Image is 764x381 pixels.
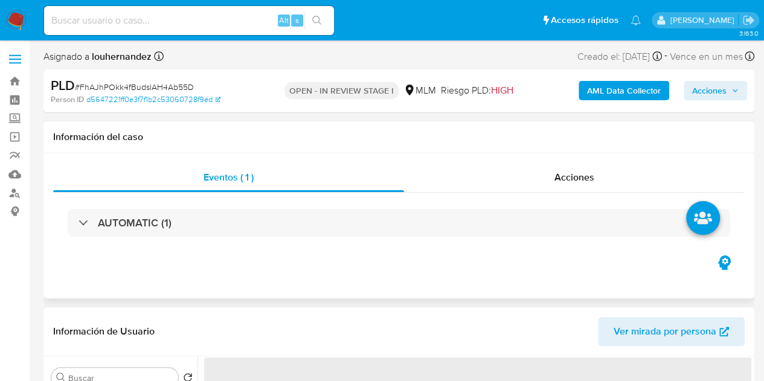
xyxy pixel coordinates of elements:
[587,81,661,100] b: AML Data Collector
[598,317,745,346] button: Ver mirada por persona
[53,325,155,338] h1: Información de Usuario
[304,12,329,29] button: search-icon
[684,81,747,100] button: Acciones
[614,317,716,346] span: Ver mirada por persona
[577,48,662,65] div: Creado el: [DATE]
[664,48,667,65] span: -
[579,81,669,100] button: AML Data Collector
[75,81,194,93] span: # FhAJhPOkk4fBudslAH4Ab55D
[491,83,513,97] span: HIGH
[279,14,289,26] span: Alt
[44,13,334,28] input: Buscar usuario o caso...
[554,170,594,184] span: Acciones
[670,50,743,63] span: Vence en un mes
[204,170,254,184] span: Eventos ( 1 )
[89,50,152,63] b: louhernandez
[51,75,75,95] b: PLD
[68,209,730,237] div: AUTOMATIC (1)
[284,82,399,99] p: OPEN - IN REVIEW STAGE I
[295,14,299,26] span: s
[53,131,745,143] h1: Información del caso
[403,84,436,97] div: MLM
[43,50,152,63] span: Asignado a
[98,216,172,229] h3: AUTOMATIC (1)
[51,94,84,105] b: Person ID
[742,14,755,27] a: Salir
[692,81,727,100] span: Acciones
[86,94,220,105] a: d5647221ff0e3f7f1b2c53060728f9ed
[441,84,513,97] span: Riesgo PLD:
[670,14,738,26] p: loui.hernandezrodriguez@mercadolibre.com.mx
[631,15,641,25] a: Notificaciones
[551,14,618,27] span: Accesos rápidos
